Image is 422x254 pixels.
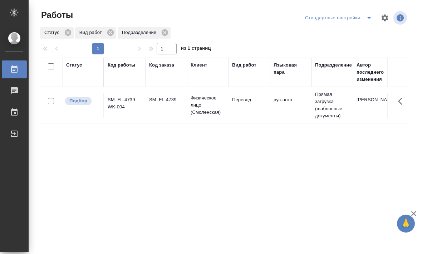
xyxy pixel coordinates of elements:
[64,96,100,106] div: Можно подбирать исполнителей
[357,62,391,83] div: Автор последнего изменения
[394,93,411,110] button: Здесь прячутся важные кнопки
[149,62,174,69] div: Код заказа
[118,27,171,39] div: Подразделение
[400,216,412,231] span: 🙏
[274,62,308,76] div: Языковая пара
[191,94,225,116] p: Физическое лицо (Смоленская)
[39,9,73,21] span: Работы
[270,93,311,118] td: рус-англ
[149,96,183,103] div: SM_FL-4739
[75,27,116,39] div: Вид работ
[311,87,353,123] td: Прямая загрузка (шаблонные документы)
[397,215,415,233] button: 🙏
[376,9,393,26] span: Настроить таблицу
[191,62,207,69] div: Клиент
[44,29,62,36] p: Статус
[353,93,394,118] td: [PERSON_NAME]
[104,93,146,118] td: SM_FL-4739-WK-004
[181,44,211,54] span: из 1 страниц
[232,62,256,69] div: Вид работ
[79,29,104,36] p: Вид работ
[393,11,408,25] span: Посмотреть информацию
[303,12,376,24] div: split button
[69,97,87,104] p: Подбор
[315,62,352,69] div: Подразделение
[40,27,74,39] div: Статус
[66,62,82,69] div: Статус
[108,62,135,69] div: Код работы
[232,96,266,103] p: Перевод
[122,29,159,36] p: Подразделение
